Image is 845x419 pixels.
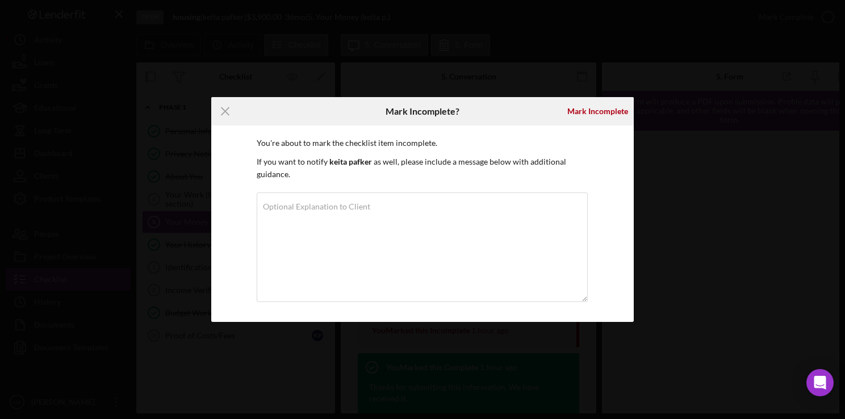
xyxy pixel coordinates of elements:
[329,157,372,166] b: keita pafker
[806,369,834,396] div: Open Intercom Messenger
[386,106,459,116] h6: Mark Incomplete?
[257,137,588,149] p: You're about to mark the checklist item incomplete.
[567,100,628,123] div: Mark Incomplete
[263,202,370,211] label: Optional Explanation to Client
[257,156,588,181] p: If you want to notify as well, please include a message below with additional guidance.
[562,100,634,123] button: Mark Incomplete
